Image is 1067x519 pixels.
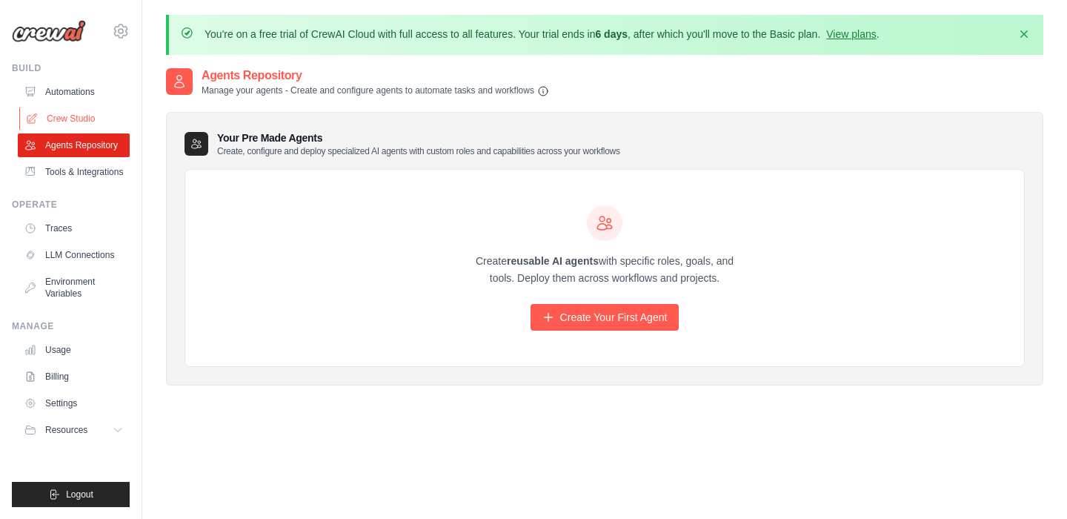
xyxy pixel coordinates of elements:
[45,424,87,436] span: Resources
[12,62,130,74] div: Build
[18,243,130,267] a: LLM Connections
[18,216,130,240] a: Traces
[462,253,747,287] p: Create with specific roles, goals, and tools. Deploy them across workflows and projects.
[18,133,130,157] a: Agents Repository
[66,489,93,500] span: Logout
[507,255,599,267] strong: reusable AI agents
[826,28,876,40] a: View plans
[202,67,549,85] h2: Agents Repository
[18,160,130,184] a: Tools & Integrations
[18,338,130,362] a: Usage
[18,80,130,104] a: Automations
[217,145,620,157] p: Create, configure and deploy specialized AI agents with custom roles and capabilities across your...
[12,482,130,507] button: Logout
[595,28,628,40] strong: 6 days
[18,391,130,415] a: Settings
[18,270,130,305] a: Environment Variables
[18,365,130,389] a: Billing
[202,85,549,97] p: Manage your agents - Create and configure agents to automate tasks and workflows
[12,320,130,332] div: Manage
[217,130,620,157] h3: Your Pre Made Agents
[19,107,131,130] a: Crew Studio
[205,27,880,42] p: You're on a free trial of CrewAI Cloud with full access to all features. Your trial ends in , aft...
[18,418,130,442] button: Resources
[12,20,86,42] img: Logo
[531,304,679,331] a: Create Your First Agent
[12,199,130,211] div: Operate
